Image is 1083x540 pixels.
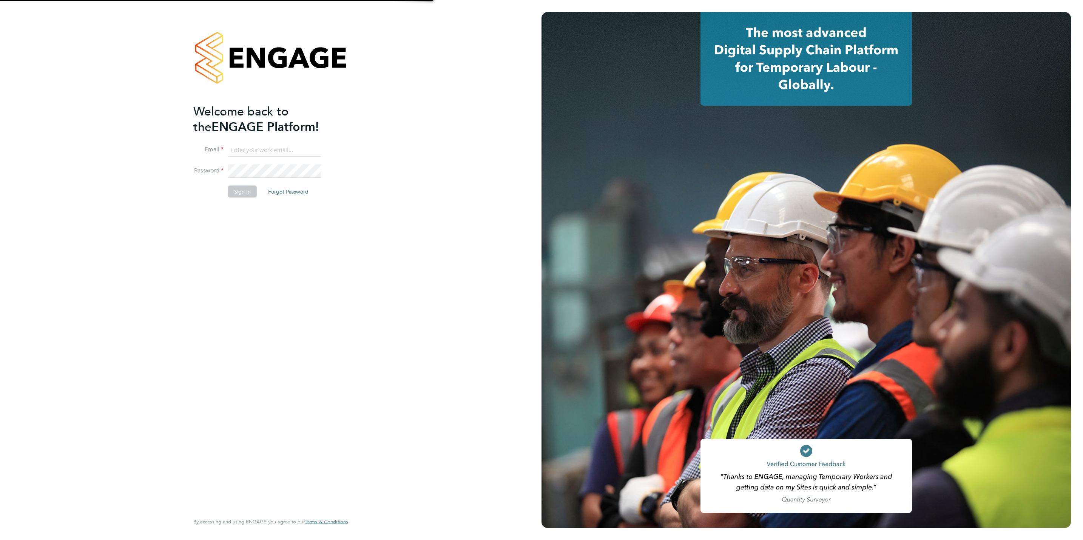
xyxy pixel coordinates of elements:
[262,186,315,198] button: Forgot Password
[305,519,348,525] a: Terms & Conditions
[193,146,224,154] label: Email
[193,103,341,134] h2: ENGAGE Platform!
[228,186,257,198] button: Sign In
[193,518,348,525] span: By accessing and using ENGAGE you agree to our
[193,104,288,134] span: Welcome back to the
[228,143,321,157] input: Enter your work email...
[193,167,224,175] label: Password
